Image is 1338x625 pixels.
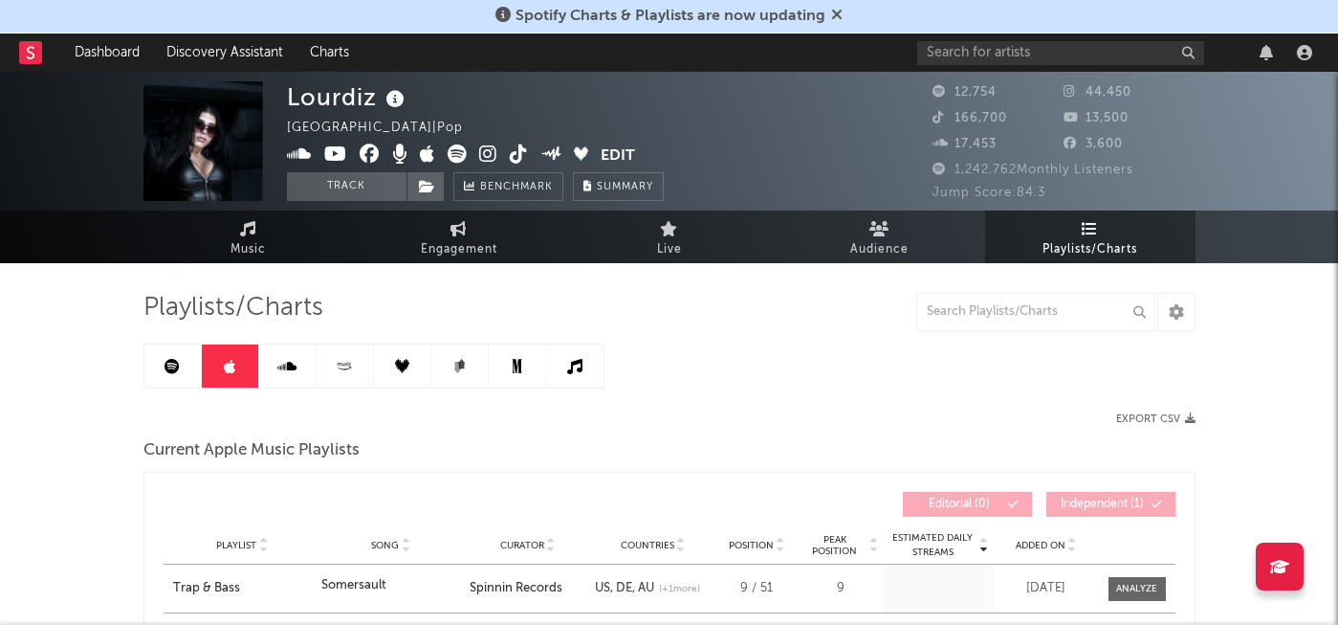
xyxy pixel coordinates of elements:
[287,172,406,201] button: Track
[287,81,409,113] div: Lourdiz
[515,9,825,24] span: Spotify Charts & Playlists are now updating
[1042,238,1137,261] span: Playlists/Charts
[500,540,544,551] span: Curator
[932,164,1133,176] span: 1,242,762 Monthly Listeners
[143,211,354,263] a: Music
[61,33,153,72] a: Dashboard
[985,211,1195,263] a: Playlists/Charts
[917,41,1204,65] input: Search for artists
[216,540,256,551] span: Playlist
[621,540,674,551] span: Countries
[173,579,312,598] a: Trap & Bass
[1064,138,1123,150] span: 3,600
[573,172,664,201] button: Summary
[480,176,553,199] span: Benchmark
[802,534,867,557] span: Peak Position
[453,172,563,201] a: Benchmark
[287,117,485,140] div: [GEOGRAPHIC_DATA] | Pop
[932,187,1045,199] span: Jump Score: 84.3
[903,492,1032,517] button: Editorial(0)
[1046,492,1175,517] button: Independent(1)
[932,112,1007,124] span: 166,700
[998,579,1094,598] div: [DATE]
[916,293,1155,331] input: Search Playlists/Charts
[143,439,360,462] span: Current Apple Music Playlists
[230,238,266,261] span: Music
[595,582,610,594] a: US
[296,33,362,72] a: Charts
[601,145,635,168] button: Edit
[371,540,399,551] span: Song
[932,138,997,150] span: 17,453
[321,576,386,595] div: Somersault
[153,33,296,72] a: Discovery Assistant
[354,211,564,263] a: Engagement
[597,182,653,192] span: Summary
[1064,86,1131,99] span: 44,450
[421,238,497,261] span: Engagement
[802,579,879,598] div: 9
[1064,112,1129,124] span: 13,500
[888,531,977,560] span: Estimated Daily Streams
[143,297,323,320] span: Playlists/Charts
[1059,499,1147,510] span: Independent ( 1 )
[831,9,843,24] span: Dismiss
[610,582,632,594] a: DE
[915,499,1003,510] span: Editorial ( 0 )
[1116,413,1195,425] button: Export CSV
[775,211,985,263] a: Audience
[721,579,793,598] div: 9 / 51
[729,540,774,551] span: Position
[659,582,700,596] span: (+ 1 more)
[850,238,909,261] span: Audience
[1016,540,1065,551] span: Added On
[657,238,682,261] span: Live
[632,582,654,594] a: AU
[470,582,562,594] a: Spinnin Records
[932,86,997,99] span: 12,754
[564,211,775,263] a: Live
